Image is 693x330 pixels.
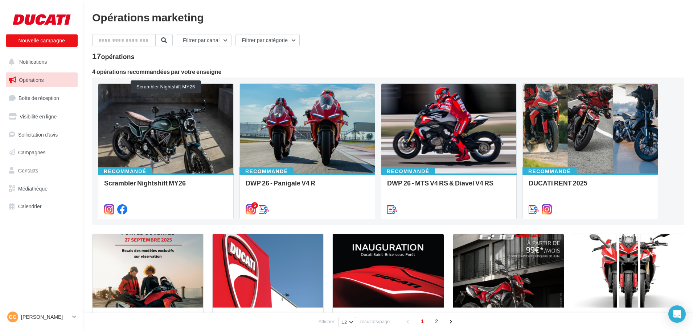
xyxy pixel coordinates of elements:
a: Calendrier [4,199,79,214]
span: 2 [431,316,442,327]
a: Boîte de réception [4,90,79,106]
div: opérations [101,53,134,60]
span: 1 [417,316,428,327]
div: 4 opérations recommandées par votre enseigne [92,69,684,75]
a: Sollicitation d'avis [4,127,79,142]
div: Recommandé [239,167,294,175]
span: Afficher [319,318,335,325]
span: Gg [9,313,17,321]
div: DUCATI RENT 2025 [529,179,652,194]
div: Opérations marketing [92,12,684,22]
span: Visibilité en ligne [20,113,57,120]
button: Notifications [4,54,76,70]
span: Calendrier [18,203,42,209]
span: Sollicitation d'avis [18,131,58,137]
div: Recommandé [381,167,435,175]
span: Médiathèque [18,185,48,192]
div: Recommandé [522,167,577,175]
button: Nouvelle campagne [6,34,78,47]
span: 12 [342,319,347,325]
a: Visibilité en ligne [4,109,79,124]
span: Opérations [19,77,44,83]
div: Open Intercom Messenger [668,305,686,323]
div: DWP 26 - MTS V4 RS & Diavel V4 RS [387,179,510,194]
button: Filtrer par catégorie [235,34,300,46]
a: Campagnes [4,145,79,160]
span: Notifications [19,59,47,65]
button: Filtrer par canal [177,34,231,46]
div: Recommandé [98,167,152,175]
span: Contacts [18,167,38,174]
div: 17 [92,52,135,60]
a: Gg [PERSON_NAME] [6,310,78,324]
a: Opérations [4,72,79,88]
span: Boîte de réception [19,95,59,101]
span: résultats/page [360,318,390,325]
a: Médiathèque [4,181,79,196]
div: DWP 26 - Panigale V4 R [246,179,369,194]
div: 5 [251,202,258,209]
span: Campagnes [18,149,46,155]
a: Contacts [4,163,79,178]
p: [PERSON_NAME] [21,313,69,321]
div: Scrambler Nightshift MY26 [131,80,201,93]
div: Scrambler Nightshift MY26 [104,179,227,194]
button: 12 [339,317,356,327]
